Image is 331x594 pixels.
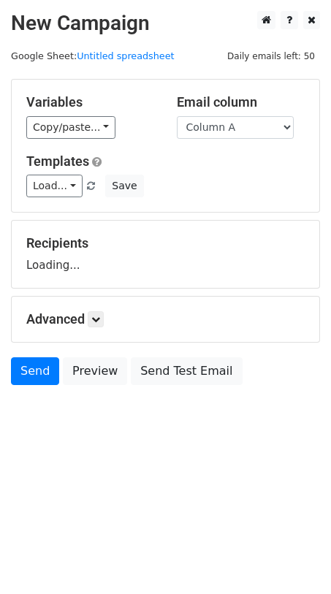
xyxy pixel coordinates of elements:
[222,48,320,64] span: Daily emails left: 50
[26,94,155,110] h5: Variables
[131,357,242,385] a: Send Test Email
[26,311,305,327] h5: Advanced
[222,50,320,61] a: Daily emails left: 50
[105,175,143,197] button: Save
[77,50,174,61] a: Untitled spreadsheet
[11,357,59,385] a: Send
[26,235,305,251] h5: Recipients
[63,357,127,385] a: Preview
[177,94,305,110] h5: Email column
[11,50,175,61] small: Google Sheet:
[26,116,115,139] a: Copy/paste...
[11,11,320,36] h2: New Campaign
[26,175,83,197] a: Load...
[26,235,305,273] div: Loading...
[26,153,89,169] a: Templates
